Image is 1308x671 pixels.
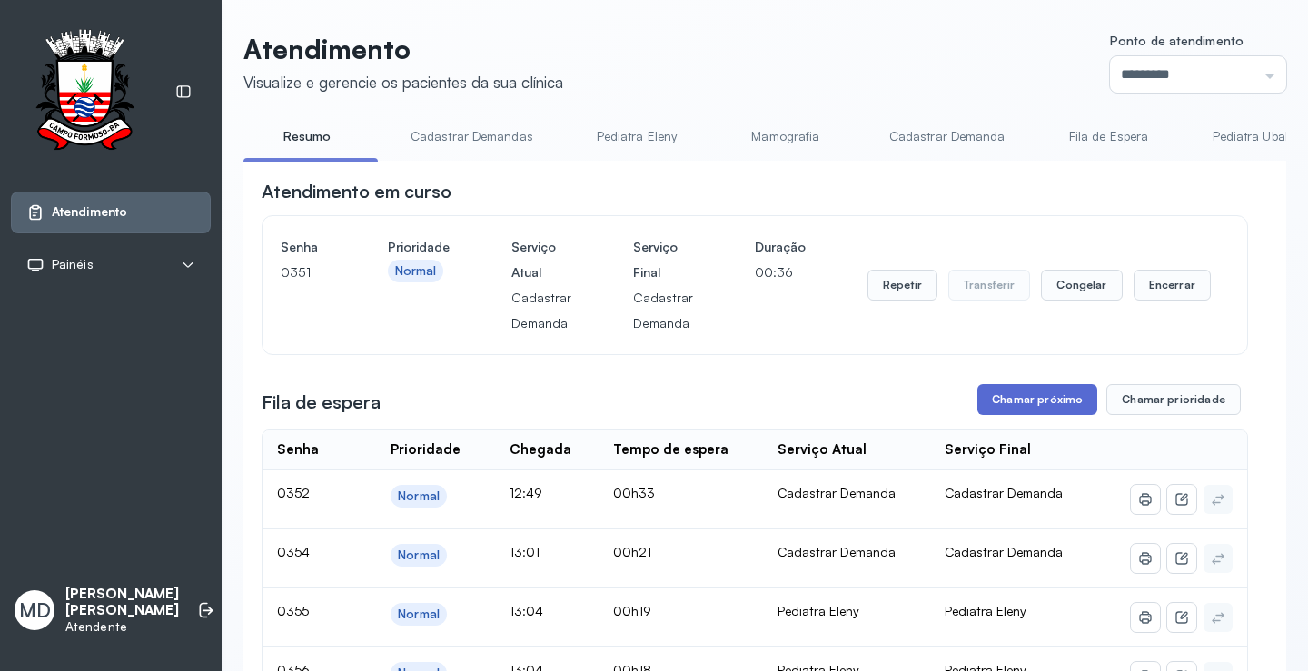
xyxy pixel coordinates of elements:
[398,607,440,622] div: Normal
[871,122,1024,152] a: Cadastrar Demanda
[633,285,693,336] p: Cadastrar Demanda
[1106,384,1241,415] button: Chamar prioridade
[395,263,437,279] div: Normal
[277,544,310,559] span: 0354
[26,203,195,222] a: Atendimento
[65,586,179,620] p: [PERSON_NAME] [PERSON_NAME]
[778,603,916,619] div: Pediatra Eleny
[948,270,1031,301] button: Transferir
[778,485,916,501] div: Cadastrar Demanda
[633,234,693,285] h4: Serviço Final
[945,441,1031,459] div: Serviço Final
[398,488,440,504] div: Normal
[613,544,651,559] span: 00h21
[52,204,127,220] span: Atendimento
[243,33,563,65] p: Atendimento
[65,619,179,635] p: Atendente
[277,603,309,618] span: 0355
[945,544,1063,559] span: Cadastrar Demanda
[398,548,440,563] div: Normal
[613,441,728,459] div: Tempo de espera
[262,179,451,204] h3: Atendimento em curso
[281,260,326,285] p: 0351
[510,485,542,500] span: 12:49
[867,270,937,301] button: Repetir
[277,441,319,459] div: Senha
[277,485,310,500] span: 0352
[755,234,806,260] h4: Duração
[945,485,1063,500] span: Cadastrar Demanda
[510,603,543,618] span: 13:04
[778,544,916,560] div: Cadastrar Demanda
[613,603,651,618] span: 00h19
[778,441,867,459] div: Serviço Atual
[391,441,461,459] div: Prioridade
[243,122,371,152] a: Resumo
[977,384,1097,415] button: Chamar próximo
[262,390,381,415] h3: Fila de espera
[243,73,563,92] div: Visualize e gerencie os pacientes da sua clínica
[52,257,94,272] span: Painéis
[510,544,540,559] span: 13:01
[281,234,326,260] h4: Senha
[511,285,571,336] p: Cadastrar Demanda
[722,122,849,152] a: Mamografia
[511,234,571,285] h4: Serviço Atual
[1134,270,1211,301] button: Encerrar
[1045,122,1173,152] a: Fila de Espera
[1110,33,1244,48] span: Ponto de atendimento
[573,122,700,152] a: Pediatra Eleny
[613,485,655,500] span: 00h33
[755,260,806,285] p: 00:36
[1041,270,1122,301] button: Congelar
[392,122,551,152] a: Cadastrar Demandas
[945,603,1026,618] span: Pediatra Eleny
[19,29,150,155] img: Logotipo do estabelecimento
[510,441,571,459] div: Chegada
[388,234,450,260] h4: Prioridade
